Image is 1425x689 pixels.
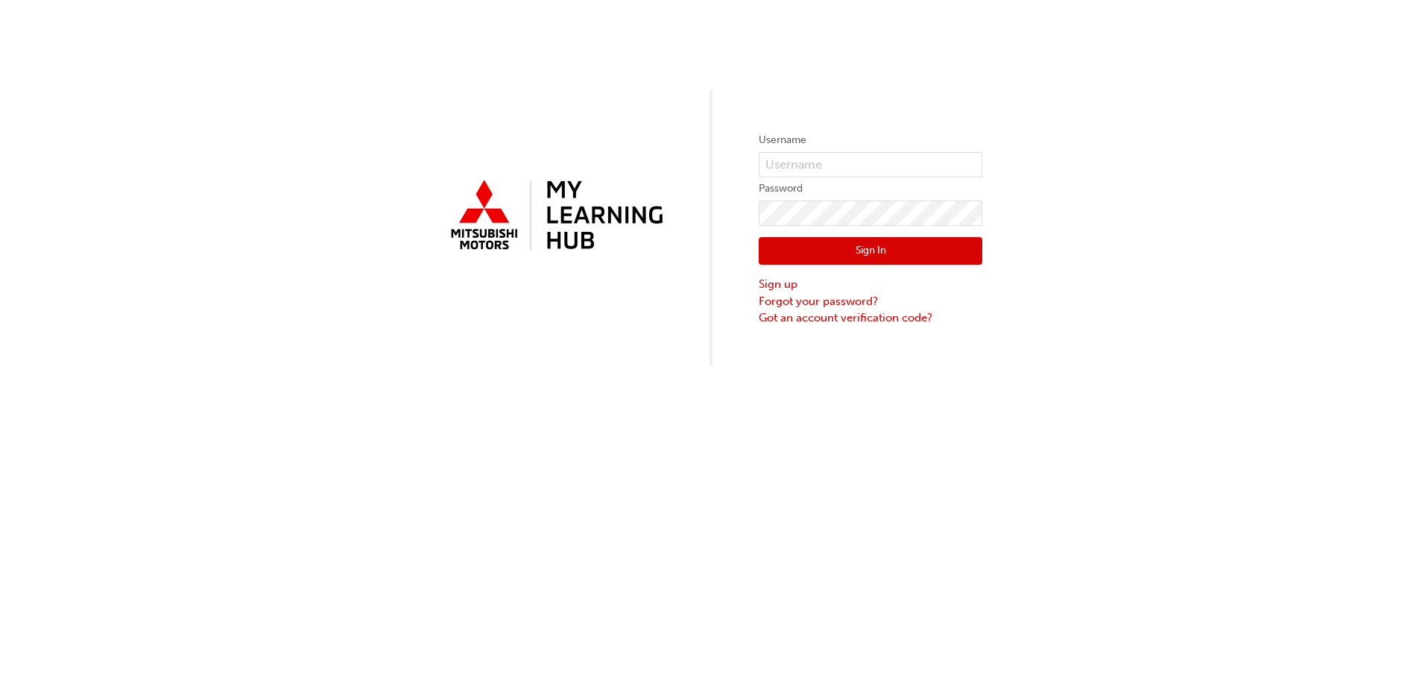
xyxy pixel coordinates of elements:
label: Username [759,131,982,149]
img: mmal [443,174,666,259]
input: Username [759,152,982,177]
a: Got an account verification code? [759,309,982,327]
a: Forgot your password? [759,293,982,310]
button: Sign In [759,237,982,265]
a: Sign up [759,276,982,293]
label: Password [759,180,982,198]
